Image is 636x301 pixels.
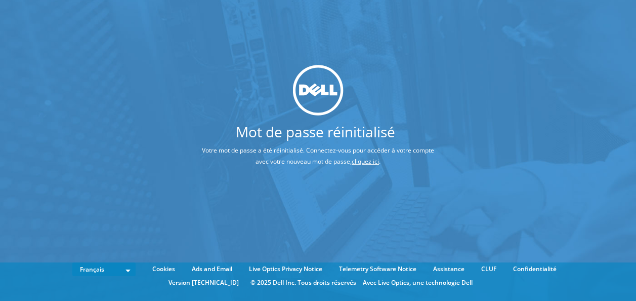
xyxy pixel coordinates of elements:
a: cliquez ici [352,157,379,166]
h1: Mot de passe réinitialisé [159,125,472,139]
img: dell_svg_logo.svg [293,65,344,116]
a: Ads and Email [184,264,240,275]
li: Version [TECHNICAL_ID] [163,277,244,288]
a: Cookies [145,264,183,275]
a: Live Optics Privacy Notice [241,264,330,275]
a: Telemetry Software Notice [331,264,424,275]
a: CLUF [474,264,504,275]
li: Avec Live Optics, une technologie Dell [363,277,473,288]
a: Assistance [426,264,472,275]
li: © 2025 Dell Inc. Tous droits réservés [245,277,361,288]
p: Votre mot de passe a été réinitialisé. Connectez-vous pour accéder à votre compte avec votre nouv... [159,145,477,167]
a: Confidentialité [505,264,564,275]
